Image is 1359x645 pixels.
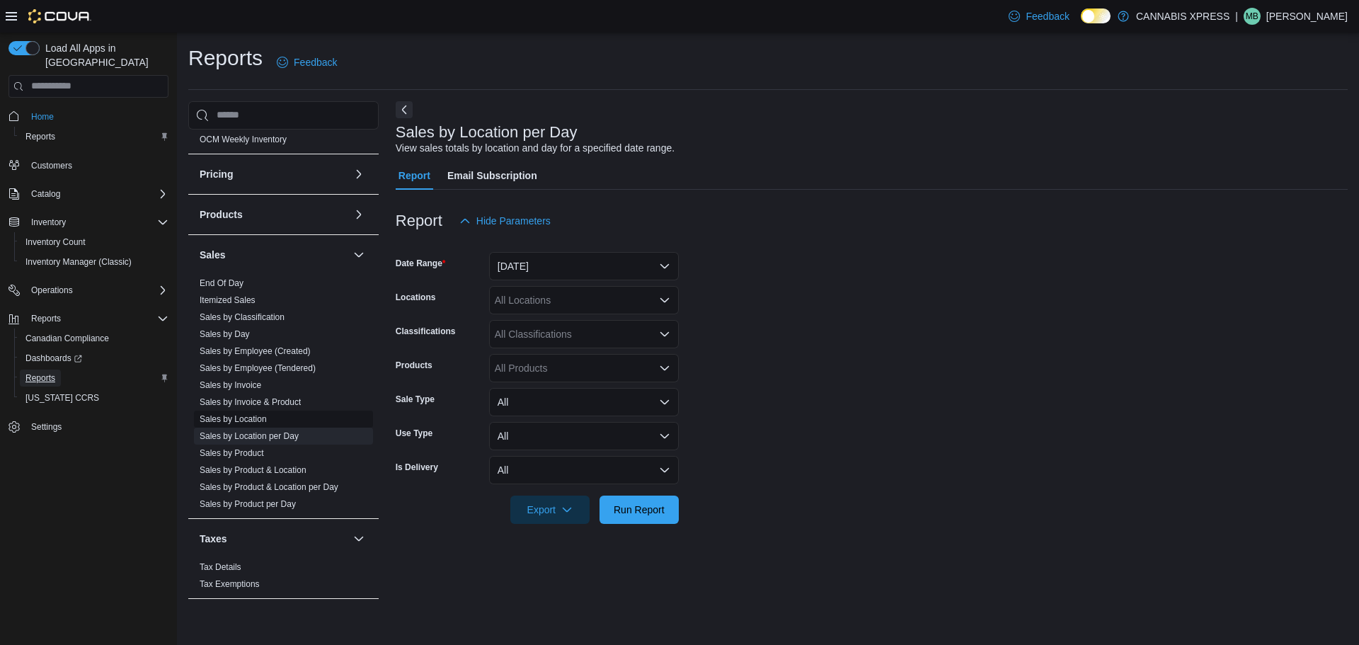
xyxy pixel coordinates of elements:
span: Inventory Count [20,234,168,251]
button: All [489,422,679,450]
span: Sales by Day [200,329,250,340]
button: [US_STATE] CCRS [14,388,174,408]
a: Feedback [271,48,343,76]
a: Settings [25,418,67,435]
span: Customers [25,156,168,174]
h3: Taxes [200,532,227,546]
button: Products [200,207,348,222]
h3: Sales [200,248,226,262]
span: Inventory [25,214,168,231]
span: Load All Apps in [GEOGRAPHIC_DATA] [40,41,168,69]
button: [DATE] [489,252,679,280]
button: Reports [14,127,174,147]
span: Sales by Employee (Created) [200,346,311,357]
button: Customers [3,155,174,176]
span: Dashboards [25,353,82,364]
span: Sales by Invoice & Product [200,396,301,408]
span: Inventory Manager (Classic) [25,256,132,268]
span: Dashboards [20,350,168,367]
button: Sales [200,248,348,262]
span: Sales by Location [200,413,267,425]
nav: Complex example [8,101,168,474]
span: Report [398,161,430,190]
span: Catalog [25,185,168,202]
a: Sales by Employee (Tendered) [200,363,316,373]
span: Export [519,496,581,524]
span: Operations [31,285,73,296]
label: Classifications [396,326,456,337]
span: Tax Details [200,561,241,573]
a: Sales by Invoice & Product [200,397,301,407]
span: Home [31,111,54,122]
a: Canadian Compliance [20,330,115,347]
span: Sales by Invoice [200,379,261,391]
a: Dashboards [14,348,174,368]
h1: Reports [188,44,263,72]
span: Catalog [31,188,60,200]
span: Sales by Employee (Tendered) [200,363,316,374]
span: Feedback [294,55,337,69]
button: Pricing [350,166,367,183]
a: End Of Day [200,278,243,288]
label: Locations [396,292,436,303]
span: Sales by Product & Location [200,464,306,476]
input: Dark Mode [1081,8,1111,23]
p: | [1235,8,1238,25]
a: Sales by Product per Day [200,499,296,509]
span: Operations [25,282,168,299]
div: Sales [188,275,379,518]
span: Customers [31,160,72,171]
span: Reports [31,313,61,324]
button: Catalog [25,185,66,202]
h3: Sales by Location per Day [396,124,578,141]
button: Home [3,106,174,127]
button: Inventory [25,214,71,231]
span: Washington CCRS [20,389,168,406]
button: Taxes [350,530,367,547]
button: Products [350,206,367,223]
span: [US_STATE] CCRS [25,392,99,404]
button: Reports [25,310,67,327]
span: Sales by Product per Day [200,498,296,510]
span: Itemized Sales [200,295,256,306]
div: Taxes [188,559,379,598]
a: Dashboards [20,350,88,367]
span: OCM Weekly Inventory [200,134,287,145]
button: Pricing [200,167,348,181]
span: Reports [25,131,55,142]
a: Sales by Product & Location per Day [200,482,338,492]
button: Open list of options [659,329,670,340]
a: OCM Weekly Inventory [200,135,287,144]
span: Sales by Location per Day [200,430,299,442]
a: [US_STATE] CCRS [20,389,105,406]
a: Sales by Employee (Created) [200,346,311,356]
a: Sales by Location [200,414,267,424]
a: Reports [20,128,61,145]
label: Products [396,360,432,371]
img: Cova [28,9,91,23]
button: Export [510,496,590,524]
a: Sales by Classification [200,312,285,322]
a: Sales by Invoice [200,380,261,390]
button: Canadian Compliance [14,329,174,348]
a: Inventory Manager (Classic) [20,253,137,270]
span: Reports [25,372,55,384]
span: Sales by Product [200,447,264,459]
h3: Products [200,207,243,222]
a: Itemized Sales [200,295,256,305]
a: Inventory Count [20,234,91,251]
button: Next [396,101,413,118]
a: Customers [25,157,78,174]
button: Reports [14,368,174,388]
button: Taxes [200,532,348,546]
a: Sales by Day [200,329,250,339]
span: Reports [20,128,168,145]
label: Is Delivery [396,462,438,473]
span: Feedback [1026,9,1069,23]
span: Inventory [31,217,66,228]
span: Canadian Compliance [20,330,168,347]
p: [PERSON_NAME] [1266,8,1348,25]
span: Home [25,108,168,125]
span: Dark Mode [1081,23,1082,24]
span: Canadian Compliance [25,333,109,344]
